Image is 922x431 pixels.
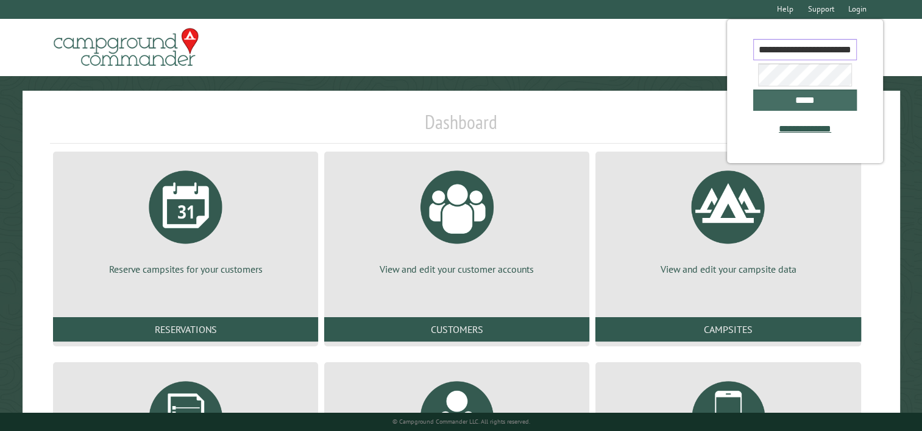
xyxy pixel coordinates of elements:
a: Customers [324,317,589,342]
p: View and edit your campsite data [610,262,846,276]
p: View and edit your customer accounts [339,262,575,276]
p: Reserve campsites for your customers [68,262,303,276]
a: Reservations [53,317,318,342]
a: View and edit your campsite data [610,161,846,276]
a: View and edit your customer accounts [339,161,575,276]
small: © Campground Commander LLC. All rights reserved. [392,418,530,426]
img: Campground Commander [50,24,202,71]
a: Campsites [595,317,860,342]
h1: Dashboard [50,110,872,144]
a: Reserve campsites for your customers [68,161,303,276]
